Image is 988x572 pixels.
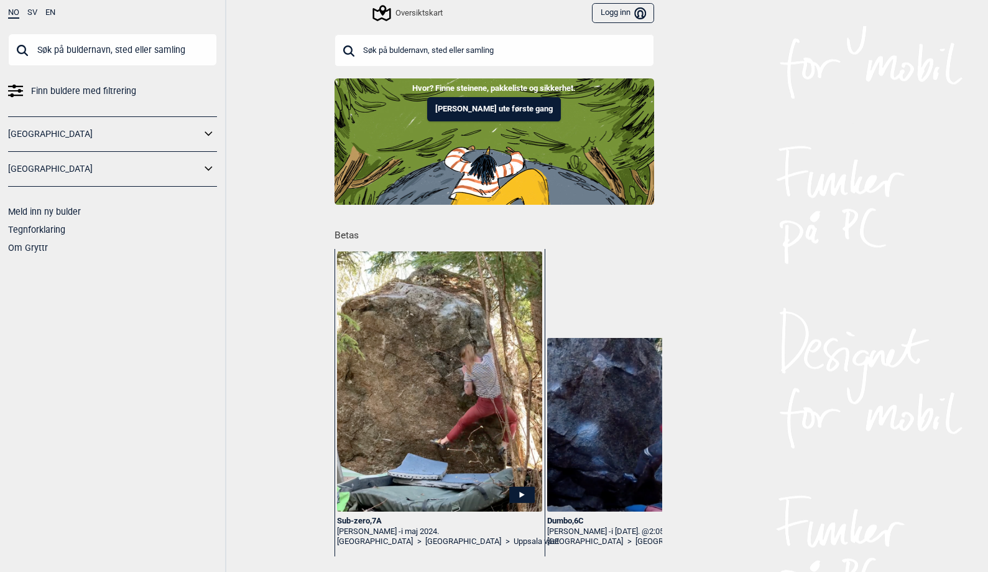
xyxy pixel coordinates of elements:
a: [GEOGRAPHIC_DATA] [337,537,413,547]
div: Dumbo , 6C [547,516,752,527]
span: Finn buldere med filtrering [31,82,136,100]
button: Logg inn [592,3,653,24]
a: Finn buldere med filtrering [8,82,217,100]
p: Hvor? Finne steinene, pakkeliste og sikkerhet. [9,82,979,95]
a: [GEOGRAPHIC_DATA] [425,537,501,547]
button: EN [45,8,55,17]
div: [PERSON_NAME] - [547,527,752,537]
div: Oversiktskart [374,6,443,21]
div: [PERSON_NAME] - [337,527,542,537]
a: Uppsala väst [514,537,559,547]
span: i [DATE]. @2:05 [611,527,664,536]
h1: Betas [335,221,662,243]
button: SV [27,8,37,17]
span: > [506,537,510,547]
a: [GEOGRAPHIC_DATA] [8,160,201,178]
a: Om Gryttr [8,243,48,253]
img: Indoor to outdoor [335,78,654,204]
a: Tegnforklaring [8,225,65,235]
span: > [627,537,632,547]
input: Søk på buldernavn, sted eller samling [335,34,654,67]
span: i maj 2024. [401,527,439,536]
a: Meld inn ny bulder [8,207,81,217]
a: [GEOGRAPHIC_DATA] [635,537,711,547]
img: Christina pa Dumbo [547,338,752,512]
span: > [417,537,422,547]
button: [PERSON_NAME] ute første gang [427,97,561,121]
input: Søk på buldernavn, sted eller samling [8,34,217,66]
a: [GEOGRAPHIC_DATA] [8,125,201,143]
div: Sub-zero , 7A [337,516,542,527]
img: Christina pa Sub zero [337,251,542,512]
button: NO [8,8,19,19]
a: [GEOGRAPHIC_DATA] [547,537,623,547]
